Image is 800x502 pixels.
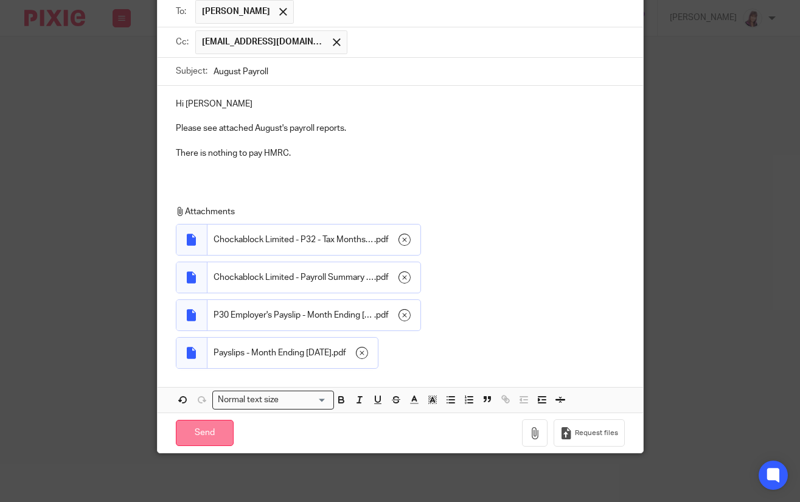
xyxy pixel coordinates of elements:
[376,271,389,284] span: pdf
[176,420,234,446] input: Send
[212,391,334,410] div: Search for option
[202,5,270,18] span: [PERSON_NAME]
[333,347,346,359] span: pdf
[215,394,282,406] span: Normal text size
[282,394,326,406] input: Search for option
[207,300,420,330] div: .
[202,36,324,48] span: [EMAIL_ADDRESS][DOMAIN_NAME]
[176,5,189,18] label: To:
[176,36,189,48] label: Cc:
[214,271,374,284] span: Chockablock Limited - Payroll Summary - Month 5
[207,225,420,255] div: .
[176,122,625,134] p: Please see attached August's payroll reports.
[207,338,378,368] div: .
[214,309,374,321] span: P30 Employer's Payslip - Month Ending [DATE] - Chockablock Limited
[575,428,618,438] span: Request files
[376,309,389,321] span: pdf
[176,147,625,159] p: There is nothing to pay HMRC.
[176,98,625,110] p: Hi [PERSON_NAME]
[207,262,420,293] div: .
[214,347,332,359] span: Payslips - Month Ending [DATE]
[554,419,624,447] button: Request files
[214,234,374,246] span: Chockablock Limited - P32 - Tax Months 1 to 5
[176,206,621,218] p: Attachments
[176,65,207,77] label: Subject:
[376,234,389,246] span: pdf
